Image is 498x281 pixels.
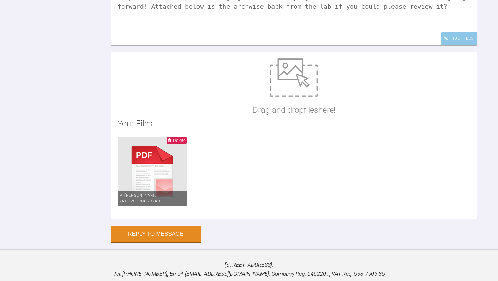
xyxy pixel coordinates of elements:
[11,261,487,278] p: [STREET_ADDRESS]. Tel: [PHONE_NUMBER], Email: [EMAIL_ADDRESS][DOMAIN_NAME], Company Reg: 6452201,...
[252,103,335,117] p: Drag and drop files here!
[118,117,470,130] h2: Your Files
[119,193,160,204] span: M [PERSON_NAME] archw….pdf - 737KB
[118,137,187,206] img: pdf.de61447c.png
[173,138,186,143] span: Delete
[111,226,201,242] button: Reply to Message
[441,32,477,45] div: Hide Files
